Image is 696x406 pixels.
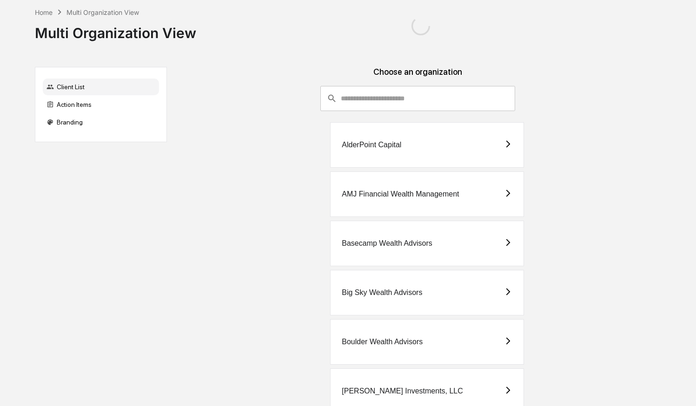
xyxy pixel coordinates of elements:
[342,338,423,346] div: Boulder Wealth Advisors
[342,387,463,395] div: [PERSON_NAME] Investments, LLC
[342,141,401,149] div: AlderPoint Capital
[342,288,422,297] div: Big Sky Wealth Advisors
[66,8,139,16] div: Multi Organization View
[342,239,432,248] div: Basecamp Wealth Advisors
[35,17,196,41] div: Multi Organization View
[320,86,515,111] div: consultant-dashboard__filter-organizations-search-bar
[174,67,661,86] div: Choose an organization
[342,190,459,198] div: AMJ Financial Wealth Management
[43,79,159,95] div: Client List
[43,114,159,131] div: Branding
[35,8,53,16] div: Home
[43,96,159,113] div: Action Items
